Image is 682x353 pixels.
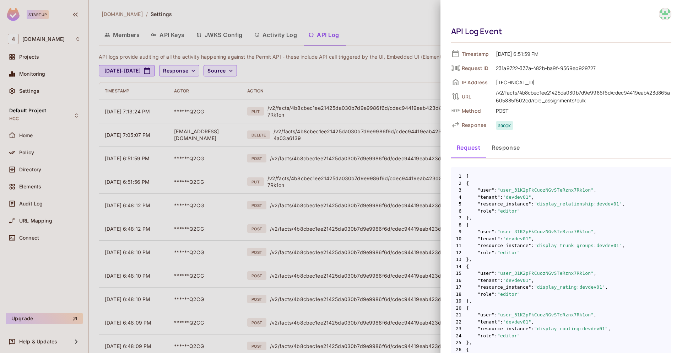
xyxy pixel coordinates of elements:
[534,284,605,291] span: "display_rating:devdev01"
[622,200,625,208] span: ,
[534,325,608,332] span: "display_routing:devdev01"
[451,291,466,298] span: 18
[492,106,671,115] span: POST
[492,49,671,58] span: [DATE] 6:51:59 PM
[534,242,622,249] span: "display_trunk_groups:devdev01"
[451,284,466,291] span: 17
[494,208,497,215] span: :
[531,319,534,326] span: ,
[497,332,520,339] span: "editor"
[531,242,534,249] span: :
[477,242,531,249] span: "resource_instance"
[594,187,596,194] span: ,
[477,311,494,319] span: "user"
[451,332,466,339] span: 24
[500,194,503,201] span: :
[451,180,671,187] span: {
[462,65,490,71] span: Request ID
[477,332,494,339] span: "role"
[494,228,497,235] span: :
[503,319,531,326] span: "devdev01"
[497,208,520,215] span: "editor"
[451,214,671,221] span: },
[500,235,503,242] span: :
[451,256,466,263] span: 13
[477,319,500,326] span: "tenant"
[500,319,503,326] span: :
[451,298,466,305] span: 19
[451,26,668,37] div: API Log Event
[497,270,594,277] span: "user_31K2pFkCuozNGvSTeRznx7Rk1on"
[492,78,671,86] span: [TECHNICAL_ID]
[492,64,671,72] span: 231a9722-337a-482b-ba9f-9569eb929727
[451,242,466,249] span: 11
[622,242,625,249] span: ,
[496,89,671,105] div: /v2/facts/4b8cbec1ee21425da030b7d9e9986f6d/cdec94419eab423d865a605885f602cd/role_assignments/bulk
[497,311,594,319] span: "user_31K2pFkCuozNGvSTeRznx7Rk1on"
[451,263,466,270] span: 14
[497,249,520,256] span: "editor"
[477,325,531,332] span: "resource_instance"
[477,270,494,277] span: "user"
[503,194,531,201] span: "devdev01"
[497,187,594,194] span: "user_31K2pFkCuozNGvSTeRznx7Rk1on"
[451,311,466,319] span: 21
[494,187,497,194] span: :
[659,8,671,20] img: usama.ali@46labs.com
[494,332,497,339] span: :
[462,93,490,100] span: URL
[451,214,466,221] span: 7
[451,256,671,263] span: },
[531,284,534,291] span: :
[477,277,500,284] span: "tenant"
[531,200,534,208] span: :
[486,139,526,156] button: Response
[534,200,622,208] span: "display_relationship:devdev01"
[477,235,500,242] span: "tenant"
[451,228,466,235] span: 9
[462,107,490,114] span: Method
[462,79,490,86] span: IP Address
[451,319,466,326] span: 22
[477,208,494,215] span: "role"
[451,325,466,332] span: 23
[462,50,490,57] span: Timestamp
[451,249,466,256] span: 12
[451,298,671,305] span: },
[451,194,466,201] span: 4
[451,339,671,346] span: },
[451,305,466,312] span: 20
[500,277,503,284] span: :
[608,325,611,332] span: ,
[477,200,531,208] span: "resource_instance"
[477,187,494,194] span: "user"
[451,139,486,156] button: Request
[497,228,594,235] span: "user_31K2pFkCuozNGvSTeRznx7Rk1on"
[494,291,497,298] span: :
[497,291,520,298] span: "editor"
[594,228,596,235] span: ,
[494,270,497,277] span: :
[451,277,466,284] span: 16
[451,208,466,215] span: 6
[531,194,534,201] span: ,
[451,270,466,277] span: 15
[451,263,671,270] span: {
[451,305,671,312] span: {
[462,122,490,128] span: Response
[531,325,534,332] span: :
[477,194,500,201] span: "tenant"
[477,284,531,291] span: "resource_instance"
[451,221,466,229] span: 8
[451,221,671,229] span: {
[451,180,466,187] span: 2
[451,187,466,194] span: 3
[451,173,466,180] span: 1
[477,228,494,235] span: "user"
[503,277,531,284] span: "devdev01"
[496,121,513,130] span: 200 ok
[451,235,466,242] span: 10
[594,270,596,277] span: ,
[477,291,494,298] span: "role"
[605,284,608,291] span: ,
